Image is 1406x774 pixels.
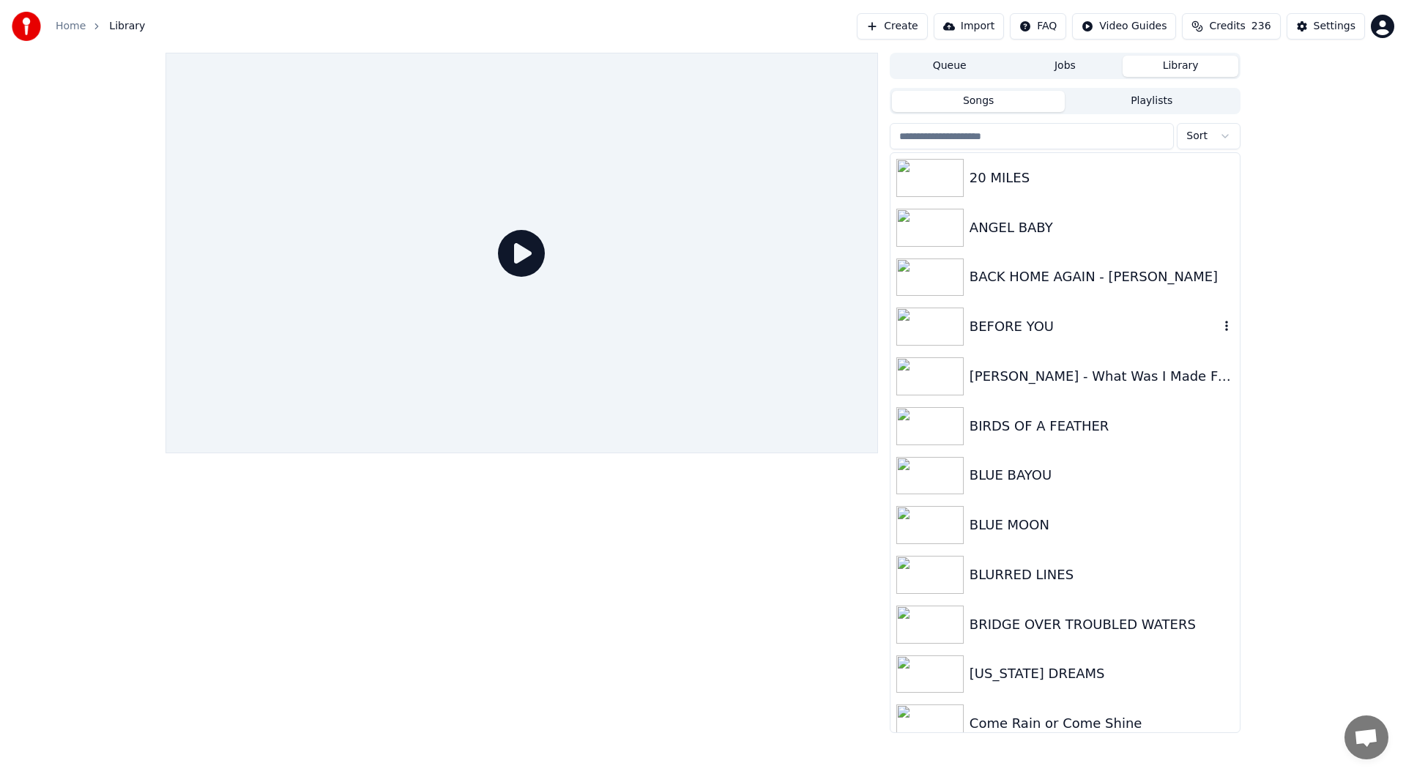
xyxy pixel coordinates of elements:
[970,366,1234,387] div: [PERSON_NAME] - What Was I Made For?
[970,515,1234,535] div: BLUE MOON
[970,267,1234,287] div: BACK HOME AGAIN - [PERSON_NAME]
[857,13,928,40] button: Create
[56,19,145,34] nav: breadcrumb
[1186,129,1208,144] span: Sort
[1209,19,1245,34] span: Credits
[970,168,1234,188] div: 20 MILES
[970,663,1234,684] div: [US_STATE] DREAMS
[1251,19,1271,34] span: 236
[1314,19,1355,34] div: Settings
[970,416,1234,436] div: BIRDS OF A FEATHER
[1123,56,1238,77] button: Library
[109,19,145,34] span: Library
[970,713,1234,734] div: Come Rain or Come Shine
[56,19,86,34] a: Home
[970,217,1234,238] div: ANGEL BABY
[970,565,1234,585] div: BLURRED LINES
[934,13,1004,40] button: Import
[1182,13,1280,40] button: Credits236
[892,91,1065,112] button: Songs
[892,56,1008,77] button: Queue
[1010,13,1066,40] button: FAQ
[970,614,1234,635] div: BRIDGE OVER TROUBLED WATERS
[1344,715,1388,759] a: Open chat
[1065,91,1238,112] button: Playlists
[970,316,1219,337] div: BEFORE YOU
[1287,13,1365,40] button: Settings
[1008,56,1123,77] button: Jobs
[970,465,1234,485] div: BLUE BAYOU
[1072,13,1176,40] button: Video Guides
[12,12,41,41] img: youka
